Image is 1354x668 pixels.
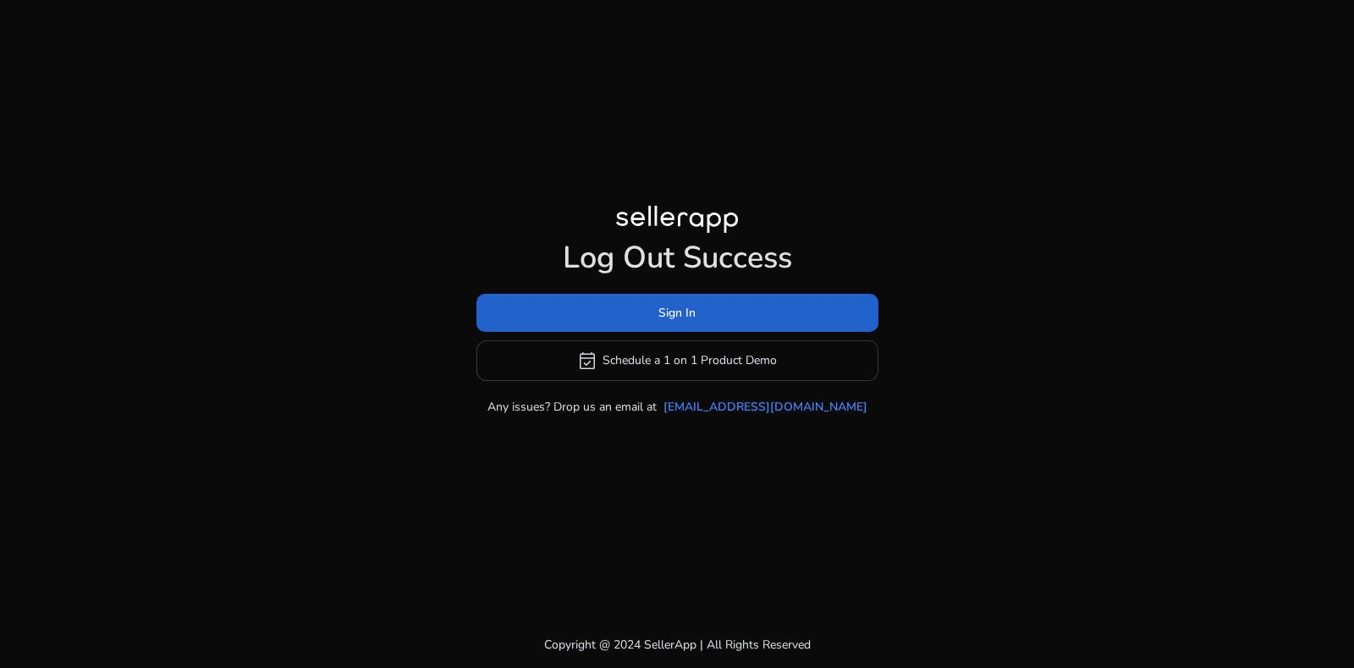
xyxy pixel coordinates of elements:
h1: Log Out Success [476,240,878,276]
button: Sign In [476,294,878,332]
button: event_availableSchedule a 1 on 1 Product Demo [476,340,878,381]
a: [EMAIL_ADDRESS][DOMAIN_NAME] [663,398,867,416]
span: event_available [577,351,597,371]
span: Sign In [658,304,696,322]
p: Any issues? Drop us an email at [487,398,657,416]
